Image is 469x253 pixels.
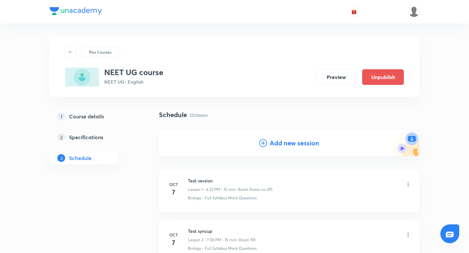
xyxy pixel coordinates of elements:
[167,181,180,187] h6: Oct
[235,187,272,193] p: • Room Room no 201
[50,7,102,17] a: Company Logo
[50,131,138,144] a: 2Specifications
[188,228,255,234] h6: Test syncup
[69,154,92,162] h5: Schedule
[89,49,111,55] p: Plus Courses
[393,130,419,156] img: Add
[167,232,180,238] h6: Oct
[69,133,103,141] h5: Specifications
[104,78,163,85] p: NEET UG • English
[188,187,235,193] p: Lesson 1 • 6:23 PM • 15 min
[270,138,319,148] h4: Add new session
[188,177,272,184] h6: Test version
[57,113,65,120] p: 1
[57,133,65,141] p: 2
[349,7,359,17] button: avatar
[159,110,187,120] h4: Schedule
[190,112,208,118] p: 12 classes
[408,6,419,17] img: S M AKSHATHAjjjfhfjgjgkgkgkhk
[167,238,180,247] h4: 7
[167,187,180,197] h4: 7
[188,246,257,251] p: Biology - Full Syllabus Mock Questions
[188,237,236,243] p: Lesson 2 • 7:00 PM • 15 min
[351,9,357,15] img: avatar
[50,110,138,123] a: 1Course details
[104,68,163,77] h3: NEET UG course
[50,7,102,15] img: Company Logo
[57,154,65,162] p: 3
[362,69,404,85] button: Unpublish
[65,68,99,87] img: EF66053F-B37F-4BFF-BBC5-B393F372A222_plus.png
[315,69,357,85] button: Preview
[69,113,104,120] h5: Course details
[236,237,255,243] p: • Room 101
[188,195,257,201] p: Biology - Full Syllabus Mock Questions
